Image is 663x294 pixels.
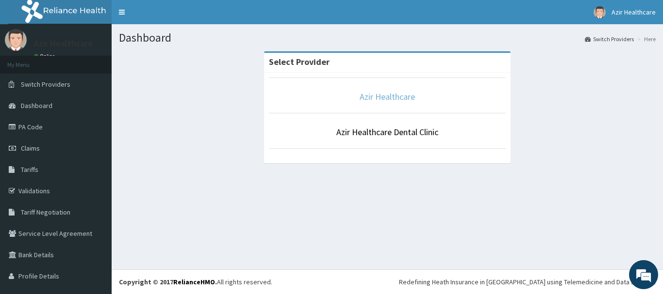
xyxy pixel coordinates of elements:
div: Minimize live chat window [159,5,182,28]
li: Here [635,35,656,43]
strong: Copyright © 2017 . [119,278,217,286]
span: Switch Providers [21,80,70,89]
a: Switch Providers [585,35,634,43]
span: We're online! [56,86,134,184]
h1: Dashboard [119,31,656,44]
span: Dashboard [21,101,52,110]
strong: Select Provider [269,56,330,67]
div: Chat with us now [50,54,163,67]
a: Online [34,53,57,60]
a: Azir Healthcare Dental Clinic [336,126,438,138]
span: Tariff Negotiation [21,208,70,217]
img: d_794563401_company_1708531726252_794563401 [18,48,39,73]
a: RelianceHMO [173,278,215,286]
footer: All rights reserved. [112,269,663,294]
textarea: Type your message and hit 'Enter' [5,193,185,227]
img: User Image [594,6,606,18]
div: Redefining Heath Insurance in [GEOGRAPHIC_DATA] using Telemedicine and Data Science! [399,277,656,287]
img: User Image [5,29,27,51]
a: Azir Healthcare [360,91,415,102]
p: Azir Healthcare [34,39,93,48]
span: Tariffs [21,165,38,174]
span: Claims [21,144,40,153]
span: Azir Healthcare [612,8,656,16]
